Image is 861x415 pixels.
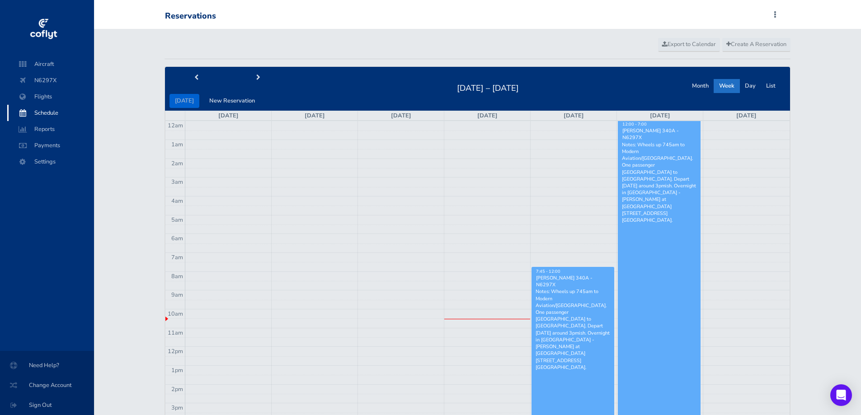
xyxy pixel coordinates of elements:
a: [DATE] [650,112,670,120]
img: coflyt logo [28,16,58,43]
span: Aircraft [16,56,85,72]
span: 2am [171,159,183,168]
h2: [DATE] – [DATE] [452,81,524,93]
a: [DATE] [218,112,239,120]
span: 4am [171,197,183,205]
span: Flights [16,89,85,105]
span: 2pm [171,385,183,393]
span: Payments [16,137,85,154]
span: N6297X [16,72,85,89]
span: 7am [171,253,183,261]
a: [DATE] [391,112,411,120]
span: 3pm [171,404,183,412]
p: Notes: Wheels up 745am to Modern Aviation/[GEOGRAPHIC_DATA]. One passenger [GEOGRAPHIC_DATA] to [... [622,141,696,224]
span: Create A Reservation [726,40,786,48]
div: [PERSON_NAME] 340A - N6297X [622,127,696,141]
span: 10am [168,310,183,318]
span: 5am [171,216,183,224]
span: Settings [16,154,85,170]
span: 1pm [171,366,183,374]
span: 3am [171,178,183,186]
a: Export to Calendar [658,38,720,51]
div: Open Intercom Messenger [830,384,852,406]
button: Day [739,79,761,93]
button: [DATE] [169,94,199,108]
a: Create A Reservation [722,38,790,51]
a: [DATE] [305,112,325,120]
span: 7:45 - 12:00 [536,269,560,274]
span: 6am [171,234,183,242]
button: List [761,79,781,93]
button: Month [687,79,714,93]
span: 11am [168,329,183,337]
span: 8am [171,272,183,280]
div: Reservations [165,11,216,21]
a: [DATE] [736,112,757,120]
div: [PERSON_NAME] 340A - N6297X [536,275,610,288]
button: prev [165,71,227,85]
button: Week [714,79,740,93]
a: [DATE] [564,112,584,120]
span: Schedule [16,105,85,121]
span: Change Account [11,377,83,393]
span: 12:00 - 7:00 [622,121,647,127]
button: New Reservation [204,94,260,108]
span: Reports [16,121,85,137]
span: Need Help? [11,357,83,373]
span: Sign Out [11,397,83,413]
button: next [227,71,290,85]
a: [DATE] [477,112,498,120]
span: 12am [168,121,183,130]
span: 9am [171,291,183,299]
span: Export to Calendar [662,40,716,48]
p: Notes: Wheels up 745am to Modern Aviation/[GEOGRAPHIC_DATA]. One passenger [GEOGRAPHIC_DATA] to [... [536,288,610,371]
span: 12pm [168,347,183,355]
span: 1am [171,140,183,149]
